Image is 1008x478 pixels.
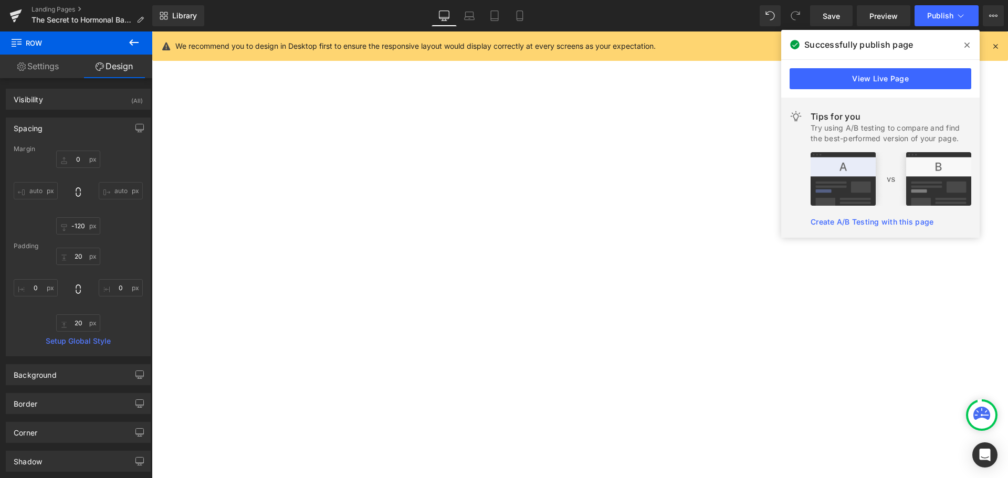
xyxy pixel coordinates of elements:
[785,5,806,26] button: Redo
[175,40,656,52] p: We recommend you to design in Desktop first to ensure the responsive layout would display correct...
[804,38,913,51] span: Successfully publish page
[31,5,152,14] a: Landing Pages
[14,337,143,345] a: Setup Global Style
[760,5,781,26] button: Undo
[14,279,58,296] input: 0
[14,89,43,104] div: Visibility
[56,151,100,168] input: 0
[482,5,507,26] a: Tablet
[99,279,143,296] input: 0
[56,217,100,235] input: 0
[14,365,57,379] div: Background
[14,394,37,408] div: Border
[14,451,42,466] div: Shadow
[790,68,971,89] a: View Live Page
[14,145,143,153] div: Margin
[507,5,532,26] a: Mobile
[811,217,933,226] a: Create A/B Testing with this page
[811,123,971,144] div: Try using A/B testing to compare and find the best-performed version of your page.
[790,110,802,123] img: light.svg
[432,5,457,26] a: Desktop
[857,5,910,26] a: Preview
[10,31,115,55] span: Row
[869,10,898,22] span: Preview
[823,10,840,22] span: Save
[811,110,971,123] div: Tips for you
[31,16,132,24] span: The Secret to Hormonal Balance for Women
[14,242,143,250] div: Padding
[811,152,971,206] img: tip.png
[927,12,953,20] span: Publish
[152,5,204,26] a: New Library
[457,5,482,26] a: Laptop
[14,422,37,437] div: Corner
[131,89,143,107] div: (All)
[56,248,100,265] input: 0
[915,5,979,26] button: Publish
[14,182,58,199] input: 0
[56,314,100,332] input: 0
[972,442,997,468] div: Open Intercom Messenger
[99,182,143,199] input: 0
[172,11,197,20] span: Library
[983,5,1004,26] button: More
[14,118,43,133] div: Spacing
[76,55,152,78] a: Design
